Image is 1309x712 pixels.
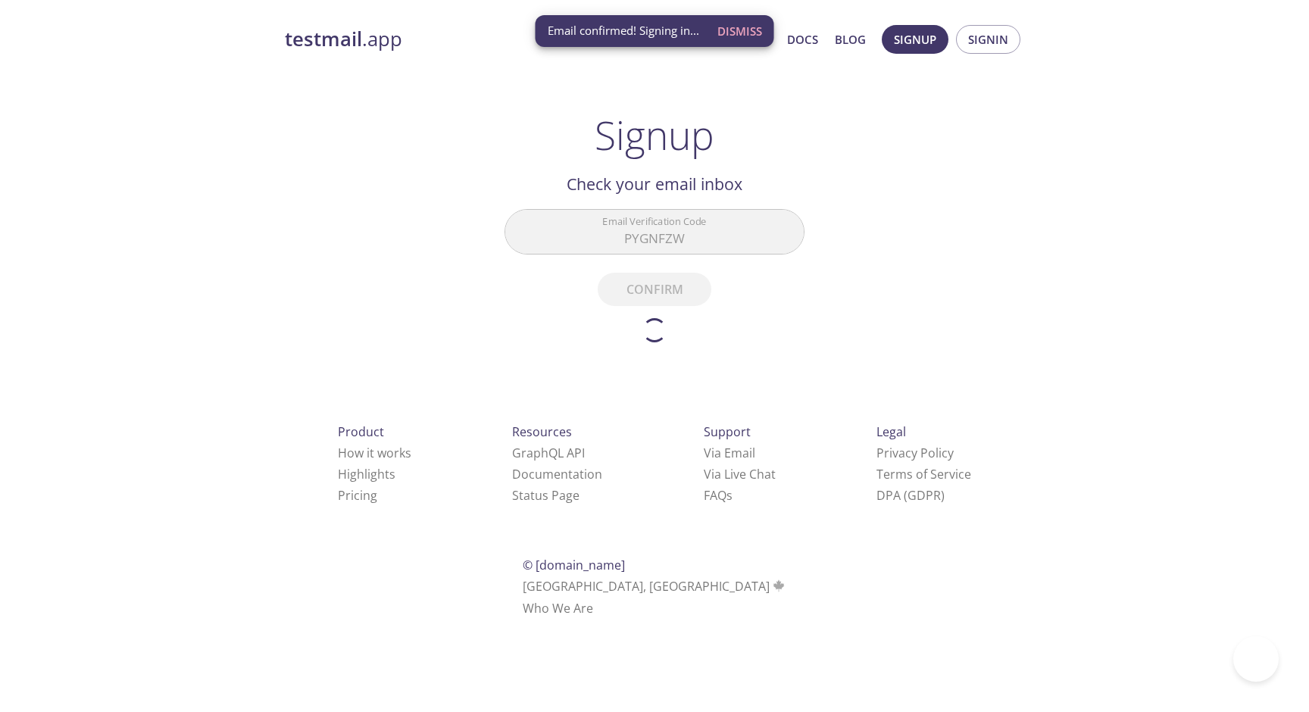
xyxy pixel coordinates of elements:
a: How it works [338,445,411,461]
span: [GEOGRAPHIC_DATA], [GEOGRAPHIC_DATA] [523,578,787,595]
a: Blog [835,30,866,49]
iframe: Help Scout Beacon - Open [1233,636,1279,682]
a: Who We Are [523,600,593,617]
strong: testmail [285,26,362,52]
a: DPA (GDPR) [876,487,945,504]
span: Email confirmed! Signing in... [548,23,699,39]
span: Signup [894,30,936,49]
span: Product [338,423,384,440]
span: Support [704,423,751,440]
button: Signup [882,25,948,54]
span: s [726,487,733,504]
span: Signin [968,30,1008,49]
a: GraphQL API [512,445,585,461]
a: Highlights [338,466,395,482]
span: © [DOMAIN_NAME] [523,557,625,573]
h1: Signup [595,112,714,158]
a: Pricing [338,487,377,504]
button: Dismiss [711,17,768,45]
a: Status Page [512,487,580,504]
a: Via Email [704,445,755,461]
a: Privacy Policy [876,445,954,461]
a: Docs [787,30,818,49]
span: Legal [876,423,906,440]
span: Dismiss [717,21,762,41]
h2: Check your email inbox [505,171,804,197]
a: Documentation [512,466,602,482]
a: FAQ [704,487,733,504]
a: Terms of Service [876,466,971,482]
a: testmail.app [285,27,641,52]
a: Via Live Chat [704,466,776,482]
span: Resources [512,423,572,440]
button: Signin [956,25,1020,54]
